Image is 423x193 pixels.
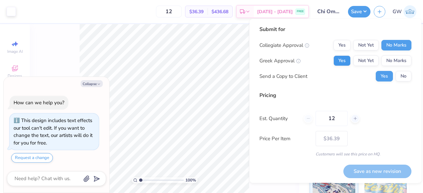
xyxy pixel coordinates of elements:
[11,153,53,163] button: Request a change
[189,8,204,15] span: $36.39
[259,151,411,157] div: Customers will see this price on HQ.
[353,55,379,66] button: Not Yet
[7,49,23,54] span: Image AI
[8,73,22,79] span: Designs
[381,40,411,50] button: No Marks
[396,71,411,81] button: No
[259,115,299,122] label: Est. Quantity
[316,111,348,126] input: – –
[297,9,304,14] span: FREE
[404,5,416,18] img: Gabriella White
[259,135,311,143] label: Price Per Item
[259,25,411,33] div: Submit for
[333,40,351,50] button: Yes
[381,55,411,66] button: No Marks
[14,99,64,106] div: How can we help you?
[211,8,228,15] span: $436.68
[259,42,309,49] div: Collegiate Approval
[312,5,345,18] input: Untitled Design
[393,5,416,18] a: GW
[333,55,351,66] button: Yes
[348,6,370,17] button: Save
[376,71,393,81] button: Yes
[14,117,93,146] div: This design includes text effects our tool can't edit. If you want to change the text, our artist...
[257,8,293,15] span: [DATE] - [DATE]
[259,73,307,80] div: Send a Copy to Client
[259,57,301,65] div: Greek Approval
[353,40,379,50] button: Not Yet
[81,80,103,87] button: Collapse
[393,8,402,16] span: GW
[259,91,411,99] div: Pricing
[156,6,182,17] input: – –
[185,177,196,183] span: 100 %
